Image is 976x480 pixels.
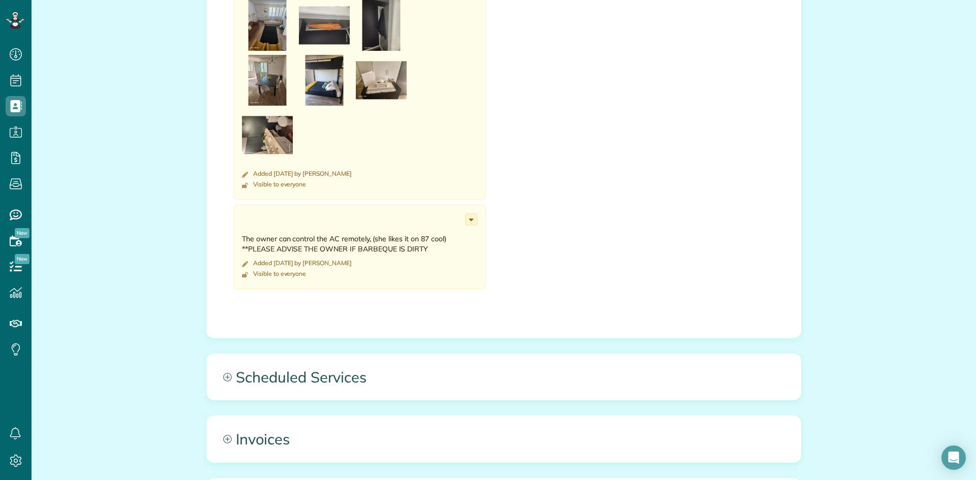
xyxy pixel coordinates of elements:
[15,254,29,264] span: New
[299,55,350,106] img: karley4.jpeg
[242,55,293,106] img: karley5.jpeg
[242,213,465,254] div: The owner can control the AC remotely, (she likes it on 87 cool) **PLEASE ADVISE THE OWNER IF BAR...
[253,259,352,267] time: Added [DATE] by [PERSON_NAME]
[253,180,306,188] div: Visible to everyone
[15,228,29,238] span: New
[242,110,293,161] img: Karley1.jpg
[207,354,801,400] a: Scheduled Services
[253,270,306,278] div: Visible to everyone
[253,170,352,177] time: Added [DATE] by [PERSON_NAME]
[356,55,407,106] img: karley2.jpeg
[207,416,801,462] a: Invoices
[941,445,966,470] div: Open Intercom Messenger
